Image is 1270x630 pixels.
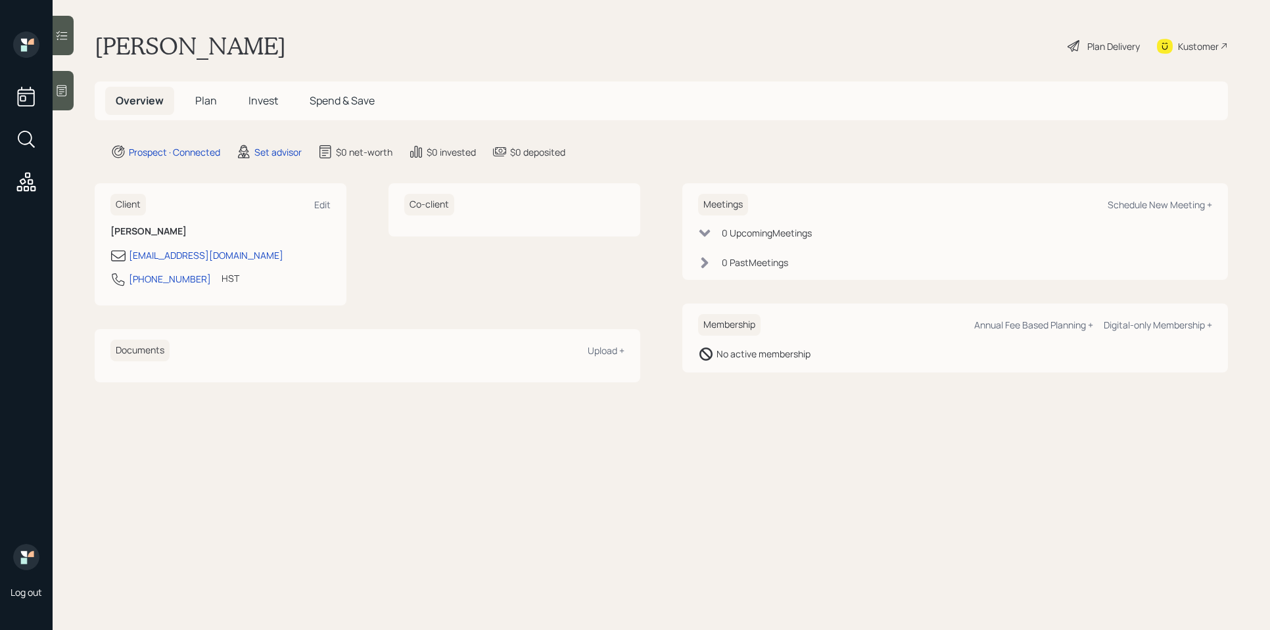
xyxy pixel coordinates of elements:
[510,145,565,159] div: $0 deposited
[722,256,788,269] div: 0 Past Meeting s
[11,586,42,598] div: Log out
[13,544,39,570] img: retirable_logo.png
[110,194,146,215] h6: Client
[698,194,748,215] h6: Meetings
[1108,198,1212,211] div: Schedule New Meeting +
[698,314,761,336] h6: Membership
[1087,39,1140,53] div: Plan Delivery
[717,347,811,361] div: No active membership
[254,145,302,159] div: Set advisor
[129,248,283,262] div: [EMAIL_ADDRESS][DOMAIN_NAME]
[722,226,812,240] div: 0 Upcoming Meeting s
[222,271,239,285] div: HST
[588,344,624,357] div: Upload +
[129,145,220,159] div: Prospect · Connected
[116,93,164,108] span: Overview
[310,93,375,108] span: Spend & Save
[1178,39,1219,53] div: Kustomer
[974,319,1093,331] div: Annual Fee Based Planning +
[110,226,331,237] h6: [PERSON_NAME]
[129,272,211,286] div: [PHONE_NUMBER]
[248,93,278,108] span: Invest
[95,32,286,60] h1: [PERSON_NAME]
[427,145,476,159] div: $0 invested
[336,145,392,159] div: $0 net-worth
[195,93,217,108] span: Plan
[110,340,170,361] h6: Documents
[1104,319,1212,331] div: Digital-only Membership +
[314,198,331,211] div: Edit
[404,194,454,215] h6: Co-client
